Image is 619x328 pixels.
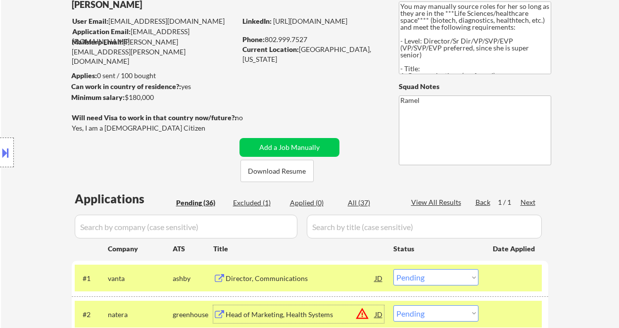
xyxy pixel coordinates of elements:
div: [GEOGRAPHIC_DATA], [US_STATE] [242,45,382,64]
button: Add a Job Manually [239,138,339,157]
div: View All Results [411,197,464,207]
div: #2 [83,310,100,320]
button: Download Resume [240,160,314,182]
strong: User Email: [72,17,108,25]
input: Search by title (case sensitive) [307,215,542,238]
strong: Current Location: [242,45,299,53]
div: Next [521,197,536,207]
div: [EMAIL_ADDRESS][DOMAIN_NAME] [72,16,236,26]
div: Status [393,239,478,257]
div: All (37) [348,198,397,208]
div: natera [108,310,173,320]
div: Applied (0) [290,198,339,208]
strong: Mailslurp Email: [72,38,123,46]
strong: LinkedIn: [242,17,272,25]
div: Pending (36) [176,198,226,208]
strong: Phone: [242,35,265,44]
div: Back [476,197,491,207]
div: Excluded (1) [233,198,283,208]
input: Search by company (case sensitive) [75,215,297,238]
div: #1 [83,274,100,283]
div: JD [374,269,384,287]
div: Director, Communications [226,274,375,283]
button: warning_amber [355,307,369,321]
div: greenhouse [173,310,213,320]
div: Date Applied [493,244,536,254]
div: Company [108,244,173,254]
div: Head of Marketing, Health Systems [226,310,375,320]
div: vanta [108,274,173,283]
div: [PERSON_NAME][EMAIL_ADDRESS][PERSON_NAME][DOMAIN_NAME] [72,37,236,66]
strong: Application Email: [72,27,131,36]
div: Squad Notes [399,82,551,92]
div: ashby [173,274,213,283]
div: [EMAIL_ADDRESS][DOMAIN_NAME] [72,27,236,46]
div: 802.999.7527 [242,35,382,45]
a: [URL][DOMAIN_NAME] [273,17,347,25]
div: no [235,113,263,123]
div: 1 / 1 [498,197,521,207]
div: ATS [173,244,213,254]
div: JD [374,305,384,323]
div: Title [213,244,384,254]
